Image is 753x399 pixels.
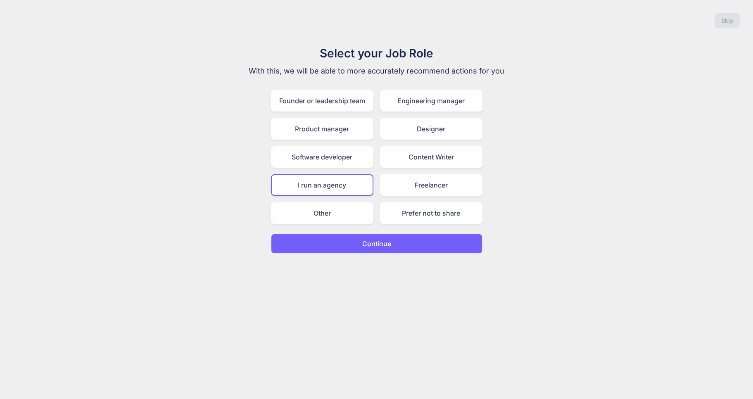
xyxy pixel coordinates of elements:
button: Continue [271,234,482,254]
h1: Select your Job Role [238,45,515,62]
div: Product manager [271,118,373,140]
div: Prefer not to share [380,202,482,224]
div: Founder or leadership team [271,90,373,112]
p: Continue [362,239,391,249]
div: Other [271,202,373,224]
p: With this, we will be able to more accurately recommend actions for you [238,65,515,77]
button: Skip [715,13,740,28]
div: Designer [380,118,482,140]
div: Freelancer [380,174,482,196]
div: Engineering manager [380,90,482,112]
div: Software developer [271,146,373,168]
div: I run an agency [271,174,373,196]
div: Content Writer [380,146,482,168]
